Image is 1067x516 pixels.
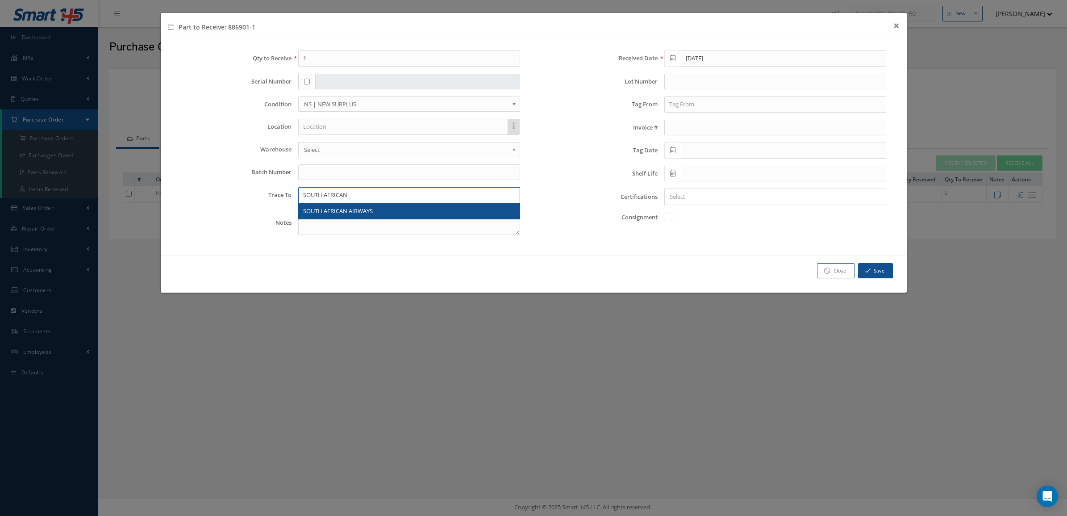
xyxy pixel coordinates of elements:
label: Condition [174,101,292,108]
label: Tag Date [540,147,658,154]
span: × [893,18,900,33]
label: Trace To [174,192,292,198]
span: SOUTH AFRICAN AIRWAYS [303,207,373,215]
label: Invoice # [540,124,658,131]
label: Warehouse [174,146,292,153]
h4: Part to Receive: 886901-1 [168,22,255,32]
label: Notes [174,219,292,226]
input: Tag From [664,96,886,113]
div: Open Intercom Messenger [1037,486,1058,507]
label: Batch Number [174,169,292,176]
input: Search for option [666,192,881,201]
label: Shelf Life [540,170,658,177]
input: Trace To [298,187,520,203]
label: Location [174,123,292,130]
label: Consignment [540,214,658,221]
label: Received Date [540,55,658,62]
a: Close [817,263,854,279]
label: Qty to Receive [174,55,292,62]
label: Serial Number [174,78,292,85]
label: Certifications [540,193,658,200]
input: Location [298,119,508,135]
label: Tag From [540,101,658,108]
label: Lot Number [540,78,658,85]
span: NS | NEW SURPLUS [304,99,508,109]
span: Select [304,144,508,155]
button: Save [858,263,893,279]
